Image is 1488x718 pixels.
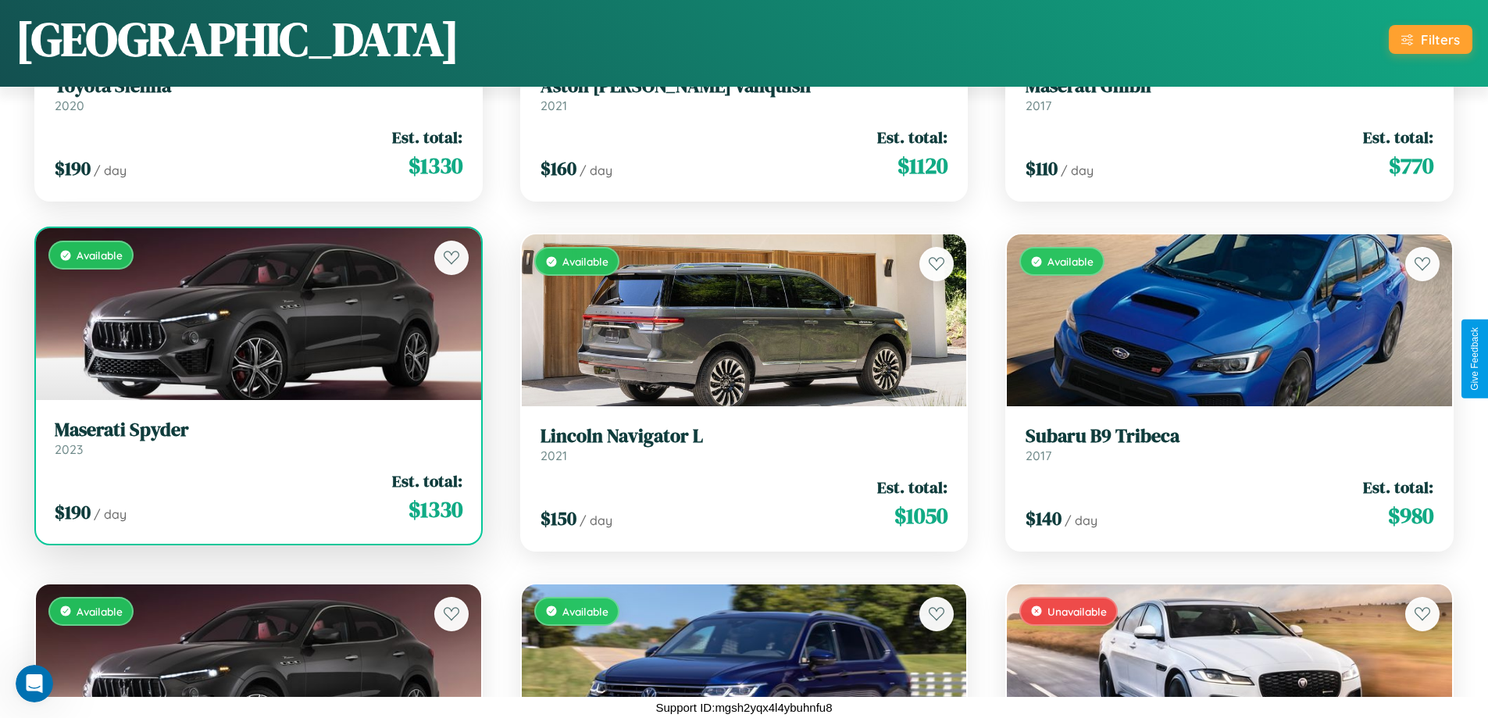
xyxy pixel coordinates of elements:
[1026,425,1433,463] a: Subaru B9 Tribeca2017
[1363,476,1433,498] span: Est. total:
[541,425,948,463] a: Lincoln Navigator L2021
[1061,163,1094,178] span: / day
[1047,255,1094,268] span: Available
[55,499,91,525] span: $ 190
[55,98,84,113] span: 2020
[77,248,123,262] span: Available
[541,425,948,448] h3: Lincoln Navigator L
[16,7,459,71] h1: [GEOGRAPHIC_DATA]
[16,665,53,702] iframe: Intercom live chat
[1363,126,1433,148] span: Est. total:
[1389,150,1433,181] span: $ 770
[894,500,947,531] span: $ 1050
[541,75,948,98] h3: Aston [PERSON_NAME] Vanquish
[656,697,833,718] p: Support ID: mgsh2yqx4l4ybuhnfu8
[1065,513,1097,528] span: / day
[1026,98,1051,113] span: 2017
[94,506,127,522] span: / day
[541,155,576,181] span: $ 160
[94,163,127,178] span: / day
[392,470,462,492] span: Est. total:
[1421,31,1460,48] div: Filters
[55,75,462,98] h3: Toyota Sienna
[541,448,567,463] span: 2021
[562,255,608,268] span: Available
[541,75,948,113] a: Aston [PERSON_NAME] Vanquish2021
[55,155,91,181] span: $ 190
[55,75,462,113] a: Toyota Sienna2020
[1026,505,1062,531] span: $ 140
[1026,425,1433,448] h3: Subaru B9 Tribeca
[77,605,123,618] span: Available
[392,126,462,148] span: Est. total:
[1469,327,1480,391] div: Give Feedback
[897,150,947,181] span: $ 1120
[580,163,612,178] span: / day
[1026,448,1051,463] span: 2017
[877,126,947,148] span: Est. total:
[1026,75,1433,98] h3: Maserati Ghibli
[1026,75,1433,113] a: Maserati Ghibli2017
[877,476,947,498] span: Est. total:
[562,605,608,618] span: Available
[1388,500,1433,531] span: $ 980
[409,494,462,525] span: $ 1330
[541,505,576,531] span: $ 150
[580,513,612,528] span: / day
[409,150,462,181] span: $ 1330
[55,419,462,441] h3: Maserati Spyder
[541,98,567,113] span: 2021
[1026,155,1058,181] span: $ 110
[1047,605,1107,618] span: Unavailable
[1389,25,1472,54] button: Filters
[55,419,462,457] a: Maserati Spyder2023
[55,441,83,457] span: 2023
